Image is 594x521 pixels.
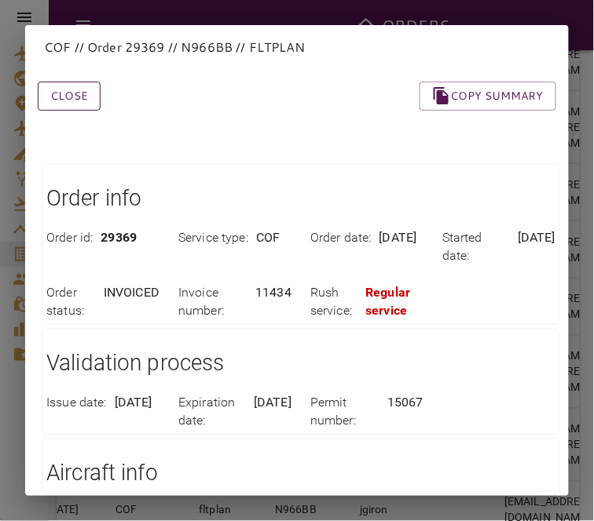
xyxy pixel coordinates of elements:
p: Service type : [178,229,248,247]
h1: Validation process [46,348,555,379]
button: Copy summary [420,82,556,111]
p: Rush service : [310,284,357,320]
p: 29369 [101,229,137,247]
p: Order status : [46,284,96,320]
h1: Order info [46,183,555,214]
p: 15067 [387,394,423,430]
p: Order id : [46,229,93,247]
p: Permit number : [310,394,379,430]
p: [DATE] [518,229,555,265]
p: Invoice number : [178,284,247,320]
p: Started date : [442,229,510,265]
button: Close [38,82,101,111]
p: COF [256,229,280,247]
h1: Aircraft info [46,458,555,490]
p: COF // Order 29369 // N966BB // FLTPLAN [44,38,550,56]
p: Expiration date : [178,394,246,430]
p: [DATE] [115,394,152,412]
p: Issue date : [46,394,107,412]
p: [DATE] [254,394,291,430]
p: Order date : [310,229,372,247]
p: Regular service [365,284,423,320]
p: INVOICED [104,284,159,320]
p: [DATE] [379,229,417,247]
p: 11434 [255,284,291,320]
